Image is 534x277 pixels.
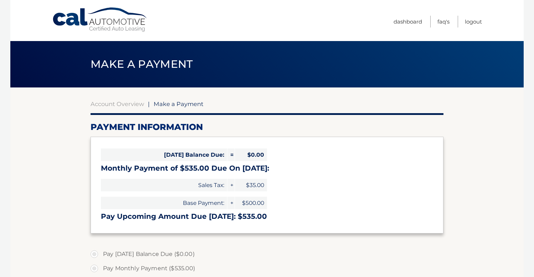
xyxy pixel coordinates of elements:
a: FAQ's [437,16,450,27]
a: Cal Automotive [52,7,148,32]
span: Sales Tax: [101,179,227,191]
span: [DATE] Balance Due: [101,148,227,161]
span: = [227,148,235,161]
span: + [227,179,235,191]
a: Logout [465,16,482,27]
span: $500.00 [235,197,267,209]
span: Base Payment: [101,197,227,209]
span: | [148,100,150,107]
span: + [227,197,235,209]
label: Pay Monthly Payment ($535.00) [91,261,443,276]
label: Pay [DATE] Balance Due ($0.00) [91,247,443,261]
a: Dashboard [394,16,422,27]
h2: Payment Information [91,122,443,132]
span: $0.00 [235,148,267,161]
h3: Monthly Payment of $535.00 Due On [DATE]: [101,164,433,173]
span: Make a Payment [91,57,193,71]
h3: Pay Upcoming Amount Due [DATE]: $535.00 [101,212,433,221]
a: Account Overview [91,100,144,107]
span: Make a Payment [154,100,204,107]
span: $35.00 [235,179,267,191]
